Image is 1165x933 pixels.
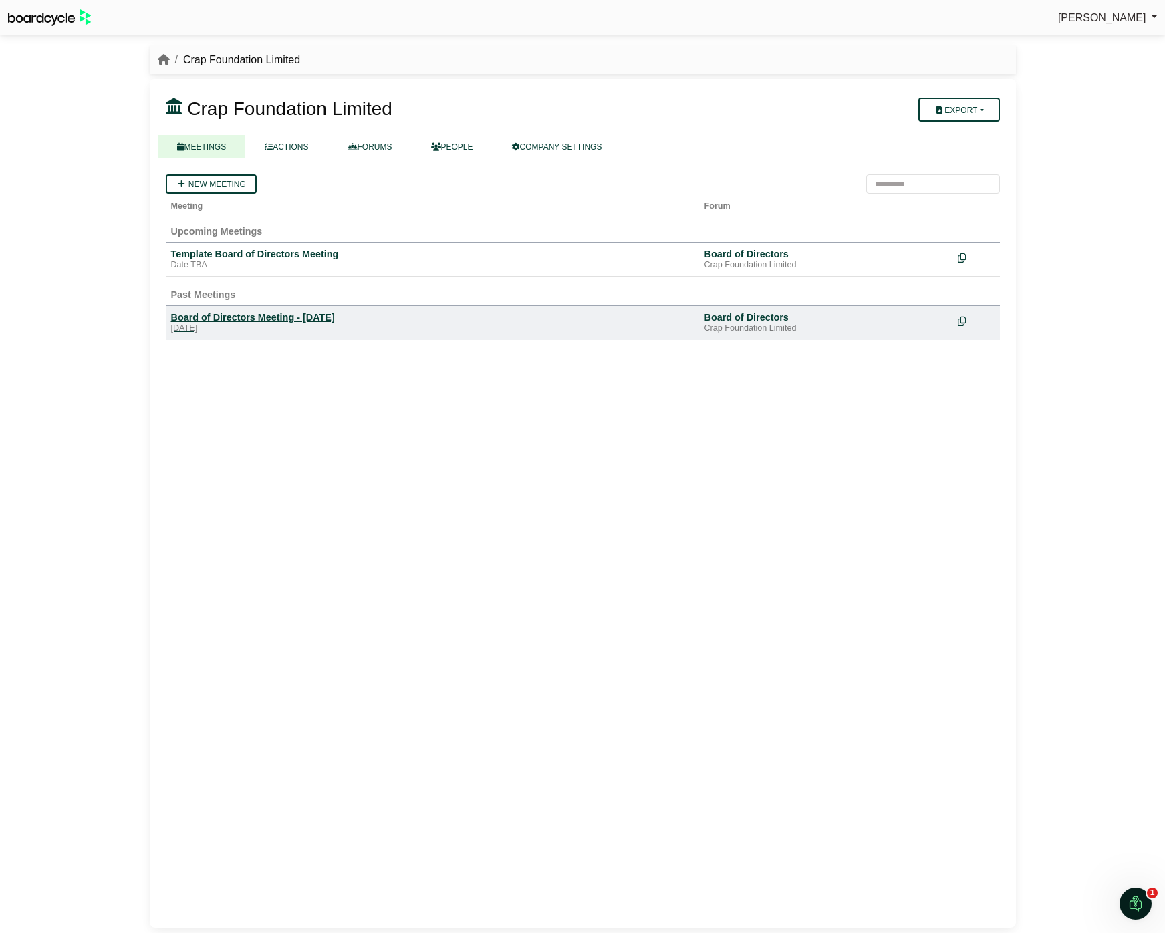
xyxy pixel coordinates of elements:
[412,135,493,158] a: PEOPLE
[704,311,947,323] div: Board of Directors
[958,248,995,266] div: Make a copy
[958,311,995,329] div: Make a copy
[1058,9,1157,27] a: [PERSON_NAME]
[171,260,694,271] div: Date TBA
[171,311,694,323] div: Board of Directors Meeting - [DATE]
[166,174,257,194] a: New meeting
[171,248,694,260] div: Template Board of Directors Meeting
[171,311,694,334] a: Board of Directors Meeting - [DATE] [DATE]
[171,248,694,271] a: Template Board of Directors Meeting Date TBA
[704,248,947,271] a: Board of Directors Crap Foundation Limited
[328,135,412,158] a: FORUMS
[171,226,263,237] span: Upcoming Meetings
[166,194,699,213] th: Meeting
[1147,888,1158,898] span: 1
[704,260,947,271] div: Crap Foundation Limited
[158,51,301,69] nav: breadcrumb
[493,135,622,158] a: COMPANY SETTINGS
[158,135,246,158] a: MEETINGS
[171,323,694,334] div: [DATE]
[918,98,999,122] button: Export
[170,51,301,69] li: Crap Foundation Limited
[704,323,947,334] div: Crap Foundation Limited
[245,135,328,158] a: ACTIONS
[704,311,947,334] a: Board of Directors Crap Foundation Limited
[1120,888,1152,920] iframe: Intercom live chat
[1058,12,1146,23] span: [PERSON_NAME]
[8,9,91,26] img: BoardcycleBlackGreen-aaafeed430059cb809a45853b8cf6d952af9d84e6e89e1f1685b34bfd5cb7d64.svg
[171,289,236,300] span: Past Meetings
[699,194,952,213] th: Forum
[187,98,392,119] span: Crap Foundation Limited
[704,248,947,260] div: Board of Directors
